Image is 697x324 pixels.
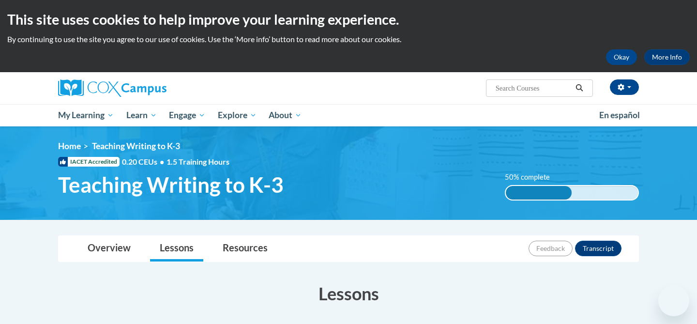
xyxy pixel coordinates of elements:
span: About [269,109,302,121]
input: Search Courses [495,82,572,94]
div: Main menu [44,104,653,126]
img: Cox Campus [58,79,167,97]
button: Okay [606,49,637,65]
a: About [263,104,308,126]
span: Engage [169,109,205,121]
a: Cox Campus [58,79,242,97]
a: Engage [163,104,212,126]
a: My Learning [52,104,120,126]
h2: This site uses cookies to help improve your learning experience. [7,10,690,29]
a: Home [58,141,81,151]
span: Learn [126,109,157,121]
span: Teaching Writing to K-3 [58,172,284,198]
a: Resources [213,236,277,262]
span: 1.5 Training Hours [167,157,229,166]
iframe: Button to launch messaging window [658,285,689,316]
div: 50% complete [506,186,572,200]
span: • [160,157,164,166]
button: Feedback [529,241,573,256]
span: Explore [218,109,257,121]
a: Learn [120,104,163,126]
a: Overview [78,236,140,262]
button: Account Settings [610,79,639,95]
a: More Info [644,49,690,65]
p: By continuing to use the site you agree to our use of cookies. Use the ‘More info’ button to read... [7,34,690,45]
a: En español [593,105,646,125]
label: 50% complete [505,172,561,183]
span: Teaching Writing to K-3 [92,141,180,151]
span: 0.20 CEUs [122,156,167,167]
button: Search [572,82,587,94]
a: Explore [212,104,263,126]
span: IACET Accredited [58,157,120,167]
h3: Lessons [58,281,639,306]
span: En español [599,110,640,120]
a: Lessons [150,236,203,262]
button: Transcript [575,241,621,256]
span: My Learning [58,109,114,121]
